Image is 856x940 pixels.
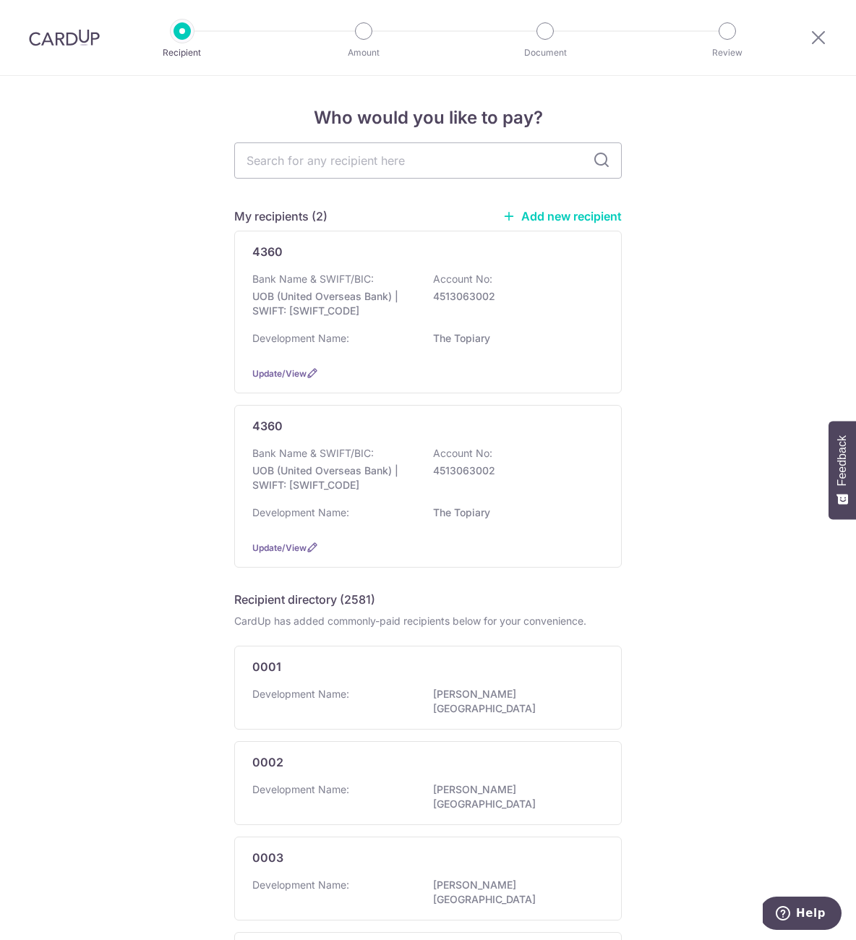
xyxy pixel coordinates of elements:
p: 0003 [252,849,283,866]
p: The Topiary [433,331,595,346]
p: 0002 [252,753,283,771]
p: Account No: [433,272,492,286]
p: UOB (United Overseas Bank) | SWIFT: [SWIFT_CODE] [252,289,414,318]
p: Development Name: [252,331,349,346]
h4: Who would you like to pay? [234,105,622,131]
div: CardUp has added commonly-paid recipients below for your convenience. [234,614,622,628]
p: UOB (United Overseas Bank) | SWIFT: [SWIFT_CODE] [252,463,414,492]
p: [PERSON_NAME][GEOGRAPHIC_DATA] [433,782,595,811]
span: Feedback [836,435,849,486]
p: Bank Name & SWIFT/BIC: [252,272,374,286]
a: Update/View [252,368,307,379]
p: The Topiary [433,505,595,520]
p: Amount [310,46,417,60]
p: Account No: [433,446,492,461]
p: [PERSON_NAME][GEOGRAPHIC_DATA] [433,878,595,907]
a: Update/View [252,542,307,553]
p: Review [674,46,781,60]
p: 4360 [252,417,283,435]
p: 0001 [252,658,281,675]
iframe: Opens a widget where you can find more information [763,897,842,933]
p: 4513063002 [433,463,595,478]
img: CardUp [29,29,100,46]
p: Bank Name & SWIFT/BIC: [252,446,374,461]
p: Development Name: [252,782,349,797]
p: 4360 [252,243,283,260]
p: Development Name: [252,878,349,892]
p: Development Name: [252,687,349,701]
input: Search for any recipient here [234,142,622,179]
p: Development Name: [252,505,349,520]
p: Recipient [129,46,236,60]
p: 4513063002 [433,289,595,304]
h5: Recipient directory (2581) [234,591,375,608]
button: Feedback - Show survey [829,421,856,519]
a: Add new recipient [502,209,622,223]
p: [PERSON_NAME][GEOGRAPHIC_DATA] [433,687,595,716]
p: Document [492,46,599,60]
h5: My recipients (2) [234,208,328,225]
